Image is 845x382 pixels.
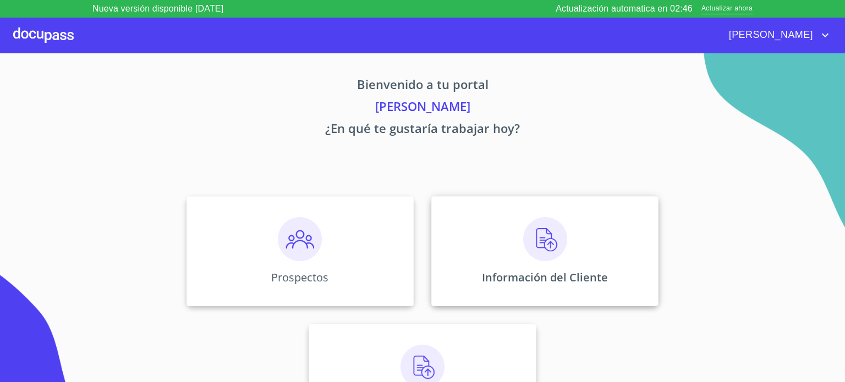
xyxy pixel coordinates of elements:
[84,75,761,97] p: Bienvenido a tu portal
[84,119,761,141] p: ¿En qué te gustaría trabajar hoy?
[556,2,693,15] p: Actualización automatica en 02:46
[701,3,753,15] span: Actualizar ahora
[721,26,819,44] span: [PERSON_NAME]
[278,217,322,261] img: prospectos.png
[523,217,567,261] img: carga.png
[721,26,832,44] button: account of current user
[482,270,608,285] p: Información del Cliente
[92,2,223,15] p: Nueva versión disponible [DATE]
[84,97,761,119] p: [PERSON_NAME]
[271,270,328,285] p: Prospectos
